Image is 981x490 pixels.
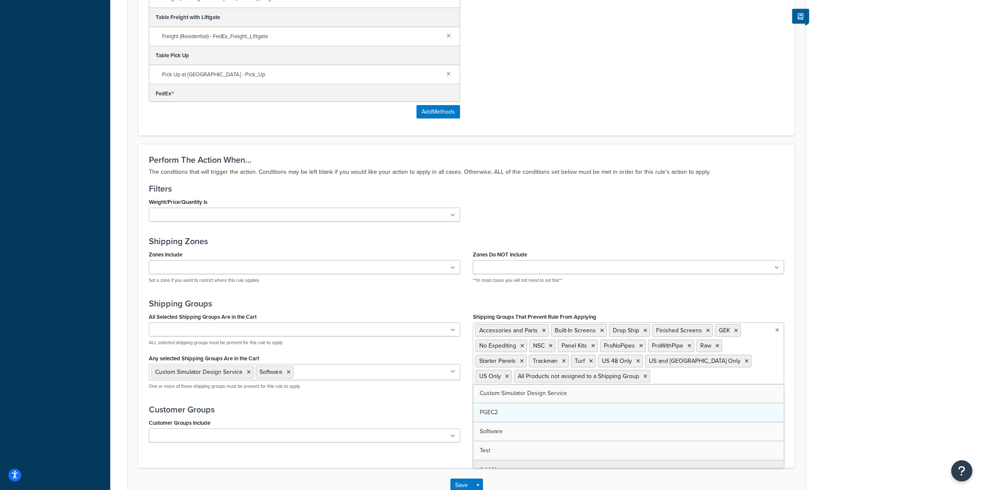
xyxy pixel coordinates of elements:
[562,341,587,350] span: Panel Kits
[479,341,516,350] span: No Expediting
[719,326,730,335] span: GEK
[479,372,501,381] span: US Only
[652,341,683,350] span: ProWithPipe
[149,299,784,308] h3: Shipping Groups
[700,341,711,350] span: Raw
[149,46,460,65] div: Table Pick Up
[649,356,741,365] span: US and [GEOGRAPHIC_DATA] Only
[479,326,538,335] span: Accessories and Parts
[149,8,460,27] div: Table Freight with Liftgate
[473,403,784,422] a: PGEC2
[479,356,516,365] span: Starter Panels
[480,465,504,474] span: Add New
[149,199,207,205] label: Weight/Price/Quantity Is
[162,69,440,81] span: Pick Up at [GEOGRAPHIC_DATA] - Pick_Up
[533,356,558,365] span: Trackman
[473,422,784,441] a: Software
[416,105,460,119] button: AddMethods
[149,155,784,164] h3: Perform The Action When...
[149,84,460,103] div: FedEx®
[473,460,784,479] a: Add New
[473,384,784,403] a: Custom Simulator Design Service
[604,341,635,350] span: ProNoPipes
[480,389,567,398] span: Custom Simulator Design Service
[480,446,490,455] span: Test
[149,355,259,362] label: Any selected Shipping Groups Are in the Cart
[792,9,809,24] button: Show Help Docs
[480,408,498,417] span: PGEC2
[473,314,596,320] label: Shipping Groups That Prevent Rule From Applying
[575,356,585,365] span: Turf
[149,405,784,414] h3: Customer Groups
[533,341,545,350] span: NSC
[149,340,460,346] p: ALL selected shipping groups must be present for this rule to apply
[473,277,784,284] p: **In most cases you will not need to set this**
[149,184,784,193] h3: Filters
[260,367,282,376] span: Software
[149,251,182,258] label: Zones Include
[613,326,639,335] span: Drop Ship
[149,420,210,426] label: Customer Groups Include
[473,441,784,460] a: Test
[149,237,784,246] h3: Shipping Zones
[480,427,503,436] span: Software
[149,167,784,177] p: The conditions that will trigger the action. Conditions may be left blank if you would like your ...
[149,277,460,284] p: Set a zone if you want to restrict where this rule applies
[473,251,527,258] label: Zones Do NOT Include
[149,383,460,390] p: One or more of these shipping groups must be present for this rule to apply
[518,372,639,381] span: All Products not assigned to a Shipping Group
[656,326,702,335] span: Finished Screens
[602,356,632,365] span: US 48 Only
[951,460,973,482] button: Open Resource Center
[155,367,243,376] span: Custom Simulator Design Service
[162,31,440,42] span: Freight (Residential) - FedEx_Freight_Liftgate
[149,314,257,320] label: All Selected Shipping Groups Are in the Cart
[555,326,596,335] span: Built-In Screens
